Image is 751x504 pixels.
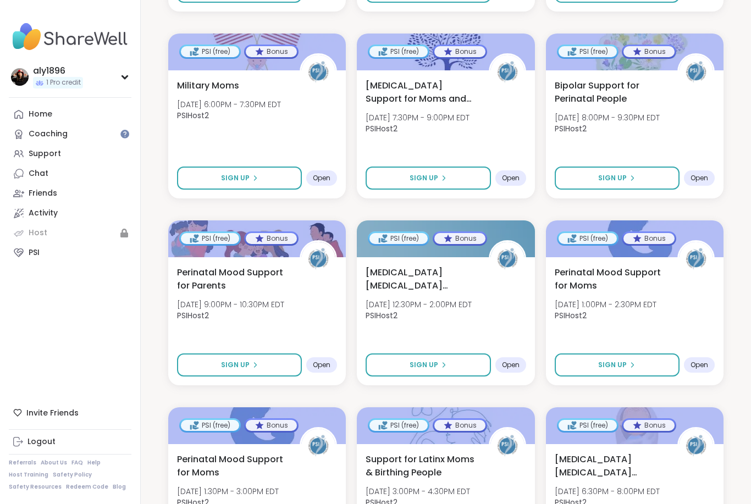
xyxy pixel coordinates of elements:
div: Bonus [434,420,485,431]
span: [MEDICAL_DATA] Support for Moms and Birthing People [366,79,476,106]
div: PSI (free) [369,233,428,244]
a: Host Training [9,471,48,479]
span: Sign Up [221,360,250,370]
div: Host [29,228,47,239]
img: PSIHost2 [679,429,713,463]
div: Bonus [246,46,297,57]
a: Host [9,223,131,243]
span: Support for Latinx Moms & Birthing People [366,453,476,479]
span: Military Moms [177,79,239,92]
span: [DATE] 7:30PM - 9:00PM EDT [366,112,470,123]
iframe: Spotlight [120,130,129,139]
div: Chat [29,168,48,179]
a: Help [87,459,101,467]
span: Sign Up [410,173,438,183]
span: Open [313,361,330,369]
div: PSI (free) [369,420,428,431]
img: PSIHost2 [490,242,524,276]
img: aly1896 [11,68,29,86]
span: [DATE] 6:30PM - 8:00PM EDT [555,486,660,497]
div: PSI (free) [559,420,617,431]
div: Bonus [434,233,485,244]
span: [MEDICAL_DATA] [MEDICAL_DATA] Parents [555,453,665,479]
button: Sign Up [555,353,680,376]
b: PSIHost2 [555,310,587,321]
div: Home [29,109,52,120]
a: FAQ [71,459,83,467]
span: 1 Pro credit [46,78,81,87]
a: Safety Resources [9,483,62,491]
span: [DATE] 1:00PM - 2:30PM EDT [555,299,656,310]
span: Perinatal Mood Support for Moms [177,453,288,479]
div: Coaching [29,129,68,140]
a: Support [9,144,131,164]
div: Bonus [623,233,675,244]
div: Logout [27,436,56,447]
a: Home [9,104,131,124]
span: Open [691,361,708,369]
div: Activity [29,208,58,219]
a: Chat [9,164,131,184]
span: Sign Up [598,173,627,183]
b: PSIHost2 [366,310,397,321]
img: PSIHost2 [301,242,335,276]
div: Bonus [246,420,297,431]
div: PSI [29,247,40,258]
div: PSI (free) [181,233,239,244]
a: Referrals [9,459,36,467]
img: PSIHost2 [679,242,713,276]
div: Bonus [623,46,675,57]
span: [DATE] 9:00PM - 10:30PM EDT [177,299,284,310]
a: Friends [9,184,131,203]
div: Support [29,148,61,159]
span: [DATE] 1:30PM - 3:00PM EDT [177,486,279,497]
span: Perinatal Mood Support for Moms [555,266,665,292]
a: PSI [9,243,131,263]
span: Open [691,174,708,182]
img: ShareWell Nav Logo [9,18,131,56]
button: Sign Up [177,353,302,376]
div: PSI (free) [181,46,239,57]
span: [DATE] 12:30PM - 2:00PM EDT [366,299,472,310]
div: Bonus [246,233,297,244]
b: PSIHost2 [366,123,397,134]
span: Sign Up [598,360,627,370]
span: [MEDICAL_DATA] [MEDICAL_DATA] Support [366,266,476,292]
a: Coaching [9,124,131,144]
button: Sign Up [366,167,490,190]
span: Open [313,174,330,182]
div: PSI (free) [559,233,617,244]
span: [DATE] 6:00PM - 7:30PM EDT [177,99,281,110]
img: PSIHost2 [490,55,524,89]
div: PSI (free) [369,46,428,57]
a: Activity [9,203,131,223]
span: Open [502,361,520,369]
button: Sign Up [555,167,680,190]
div: Friends [29,188,57,199]
button: Sign Up [177,167,302,190]
span: Open [502,174,520,182]
span: Sign Up [221,173,250,183]
img: PSIHost2 [490,429,524,463]
div: aly1896 [33,65,83,77]
span: Perinatal Mood Support for Parents [177,266,288,292]
a: Blog [113,483,126,491]
span: [DATE] 8:00PM - 9:30PM EDT [555,112,660,123]
div: Bonus [623,420,675,431]
button: Sign Up [366,353,490,376]
img: PSIHost2 [679,55,713,89]
div: PSI (free) [181,420,239,431]
b: PSIHost2 [177,310,209,321]
a: About Us [41,459,67,467]
a: Redeem Code [66,483,108,491]
div: Bonus [434,46,485,57]
span: Sign Up [410,360,438,370]
a: Safety Policy [53,471,92,479]
div: Invite Friends [9,403,131,423]
b: PSIHost2 [177,110,209,121]
img: PSIHost2 [301,429,335,463]
div: PSI (free) [559,46,617,57]
img: PSIHost2 [301,55,335,89]
b: PSIHost2 [555,123,587,134]
a: Logout [9,432,131,452]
